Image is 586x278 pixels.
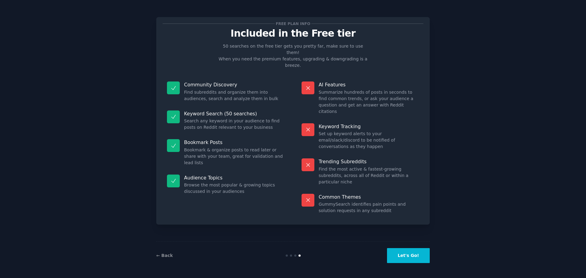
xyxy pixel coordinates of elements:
p: Keyword Tracking [319,123,419,130]
p: 50 searches on the free tier gets you pretty far, make sure to use them! When you need the premiu... [216,43,370,69]
dd: Search any keyword in your audience to find posts on Reddit relevant to your business [184,118,284,131]
p: Community Discovery [184,81,284,88]
button: Let's Go! [387,248,430,263]
dd: Set up keyword alerts to your email/slack/discord to be notified of conversations as they happen [319,131,419,150]
p: Common Themes [319,194,419,200]
p: Included in the Free tier [163,28,423,39]
a: ← Back [156,253,173,258]
dd: Find the most active & fastest-growing subreddits, across all of Reddit or within a particular niche [319,166,419,185]
dd: Summarize hundreds of posts in seconds to find common trends, or ask your audience a question and... [319,89,419,115]
dd: Browse the most popular & growing topics discussed in your audiences [184,182,284,195]
p: AI Features [319,81,419,88]
p: Trending Subreddits [319,158,419,165]
dd: Find subreddits and organize them into audiences, search and analyze them in bulk [184,89,284,102]
p: Bookmark Posts [184,139,284,146]
dd: Bookmark & organize posts to read later or share with your team, great for validation and lead lists [184,147,284,166]
span: Free plan info [275,20,311,27]
dd: GummySearch identifies pain points and solution requests in any subreddit [319,201,419,214]
p: Audience Topics [184,175,284,181]
p: Keyword Search (50 searches) [184,110,284,117]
